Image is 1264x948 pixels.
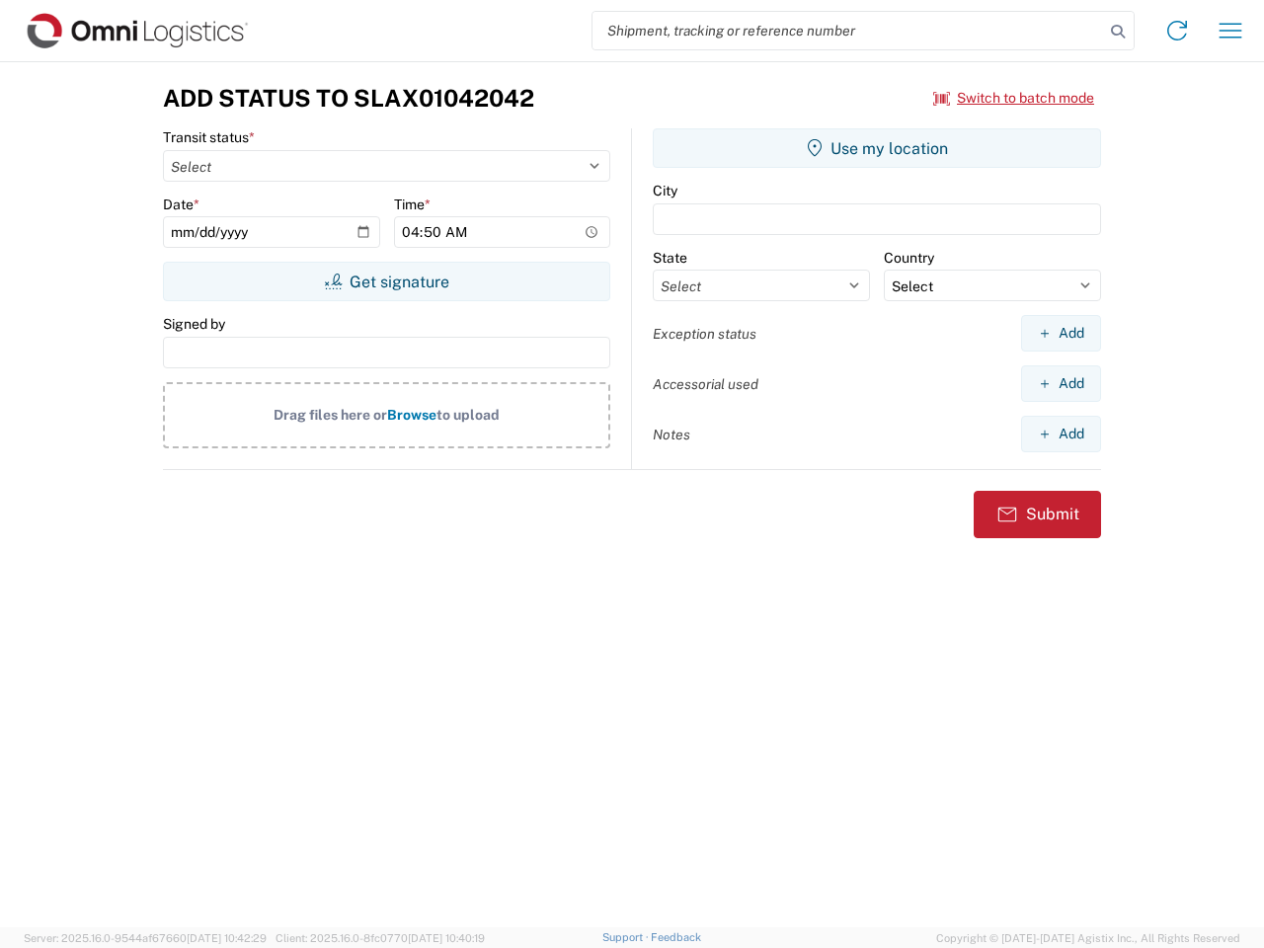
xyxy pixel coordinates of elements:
[653,249,687,267] label: State
[387,407,436,423] span: Browse
[274,407,387,423] span: Drag files here or
[936,929,1240,947] span: Copyright © [DATE]-[DATE] Agistix Inc., All Rights Reserved
[1021,315,1101,352] button: Add
[653,426,690,443] label: Notes
[163,128,255,146] label: Transit status
[592,12,1104,49] input: Shipment, tracking or reference number
[394,196,431,213] label: Time
[602,931,652,943] a: Support
[651,931,701,943] a: Feedback
[1021,365,1101,402] button: Add
[884,249,934,267] label: Country
[24,932,267,944] span: Server: 2025.16.0-9544af67660
[187,932,267,944] span: [DATE] 10:42:29
[1021,416,1101,452] button: Add
[276,932,485,944] span: Client: 2025.16.0-8fc0770
[163,196,199,213] label: Date
[653,182,677,199] label: City
[653,325,756,343] label: Exception status
[974,491,1101,538] button: Submit
[436,407,500,423] span: to upload
[933,82,1094,115] button: Switch to batch mode
[408,932,485,944] span: [DATE] 10:40:19
[163,315,225,333] label: Signed by
[653,128,1101,168] button: Use my location
[653,375,758,393] label: Accessorial used
[163,84,534,113] h3: Add Status to SLAX01042042
[163,262,610,301] button: Get signature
